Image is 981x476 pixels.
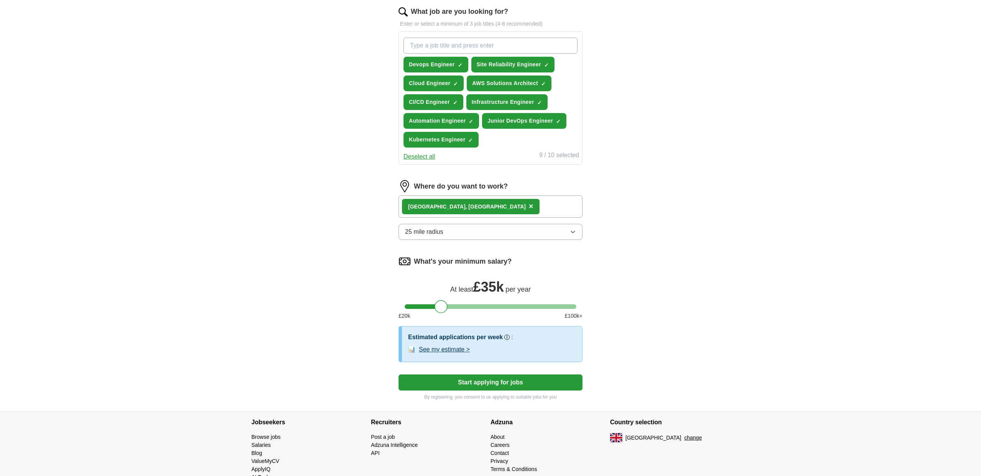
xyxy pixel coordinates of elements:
[505,286,531,293] span: per year
[490,450,509,456] a: Contact
[487,117,553,125] span: Junior DevOps Engineer
[450,286,473,293] span: At least
[419,345,470,354] button: See my estimate >
[399,224,582,240] button: 25 mile radius
[399,180,411,192] img: location.png
[405,227,443,236] span: 25 mile radius
[511,333,513,342] h3: :
[404,38,577,54] input: Type a job title and press enter
[399,374,582,391] button: Start applying for jobs
[251,442,271,448] a: Salaries
[529,202,533,210] span: ×
[539,151,579,161] div: 9 / 10 selected
[404,152,435,161] button: Deselect all
[404,132,479,148] button: Kubernetes Engineer✓
[399,312,410,320] span: £ 20 k
[469,118,473,125] span: ✓
[399,394,582,400] p: By registering, you consent to us applying to suitable jobs for you
[541,81,546,87] span: ✓
[414,181,508,192] label: Where do you want to work?
[529,201,533,212] button: ×
[404,94,463,110] button: CI/CD Engineer✓
[467,76,551,91] button: AWS Solutions Architect✓
[371,442,418,448] a: Adzuna Intelligence
[684,434,702,442] button: change
[409,136,465,144] span: Kubernetes Engineer
[610,412,730,433] h4: Country selection
[371,450,380,456] a: API
[482,113,566,129] button: Junior DevOps Engineer✓
[251,466,271,472] a: ApplyIQ
[453,100,458,106] span: ✓
[490,434,505,440] a: About
[399,7,408,16] img: search.png
[251,434,281,440] a: Browse jobs
[408,333,503,342] h3: Estimated applications per week
[458,62,463,68] span: ✓
[625,434,681,442] span: [GEOGRAPHIC_DATA]
[544,62,549,68] span: ✓
[404,76,464,91] button: Cloud Engineer✓
[490,442,510,448] a: Careers
[409,79,450,87] span: Cloud Engineer
[477,61,541,69] span: Site Reliability Engineer
[472,79,538,87] span: AWS Solutions Architect
[414,256,512,267] label: What's your minimum salary?
[399,20,582,28] p: Enter or select a minimum of 3 job titles (4-8 recommended)
[490,466,537,472] a: Terms & Conditions
[468,137,473,143] span: ✓
[471,57,554,72] button: Site Reliability Engineer✓
[251,450,262,456] a: Blog
[409,117,466,125] span: Automation Engineer
[408,345,416,354] span: 📊
[411,7,508,17] label: What job are you looking for?
[409,61,455,69] span: Devops Engineer
[556,118,561,125] span: ✓
[251,458,279,464] a: ValueMyCV
[408,203,526,211] div: [GEOGRAPHIC_DATA], [GEOGRAPHIC_DATA]
[610,433,622,442] img: UK flag
[472,98,534,106] span: Infrastructure Engineer
[537,100,542,106] span: ✓
[371,434,395,440] a: Post a job
[466,94,548,110] button: Infrastructure Engineer✓
[473,279,504,295] span: £ 35k
[453,81,458,87] span: ✓
[404,57,468,72] button: Devops Engineer✓
[399,255,411,268] img: salary.png
[409,98,450,106] span: CI/CD Engineer
[490,458,508,464] a: Privacy
[404,113,479,129] button: Automation Engineer✓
